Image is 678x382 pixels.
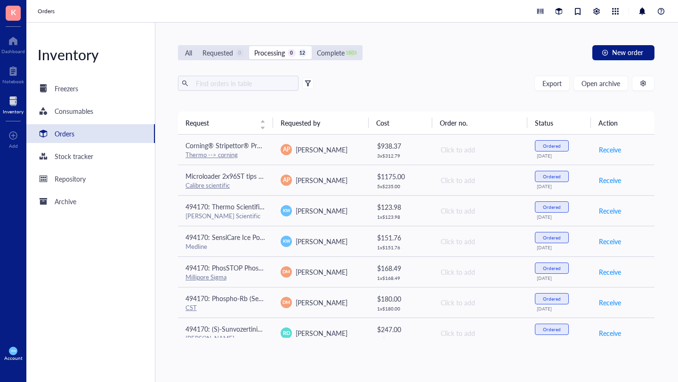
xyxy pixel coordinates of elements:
[186,303,197,312] a: CST
[581,80,620,87] span: Open archive
[432,287,528,318] td: Click to add
[3,109,24,114] div: Inventory
[377,171,425,182] div: $ 1175.00
[236,49,244,57] div: 0
[537,245,583,250] div: [DATE]
[543,235,561,240] div: Ordered
[598,142,621,157] button: Receive
[598,295,621,310] button: Receive
[377,306,425,311] div: 1 x $ 180.00
[599,236,621,247] span: Receive
[612,48,643,56] span: New order
[296,328,347,338] span: [PERSON_NAME]
[4,355,23,361] div: Account
[377,263,425,273] div: $ 168.49
[599,267,621,277] span: Receive
[1,48,25,54] div: Dashboard
[377,324,425,334] div: $ 247.00
[599,297,621,308] span: Receive
[282,299,290,305] span: DM
[38,7,56,16] a: Orders
[282,207,290,214] span: KW
[9,143,18,149] div: Add
[534,76,570,91] button: Export
[55,128,74,139] div: Orders
[598,326,621,341] button: Receive
[26,124,155,143] a: Orders
[283,145,290,154] span: AP
[1,33,25,54] a: Dashboard
[441,206,520,216] div: Click to add
[573,76,628,91] button: Open archive
[537,153,583,159] div: [DATE]
[377,214,425,220] div: 1 x $ 123.98
[186,324,306,334] span: 494170: (S)-Sunvozertinib ((S)-DZD9008)
[186,202,412,211] span: 494170: Thermo Scientific™ BioLite™ Cell Culture Treated Flasks (25cm2) T25
[592,45,654,60] button: New order
[288,49,296,57] div: 0
[26,192,155,211] a: Archive
[186,181,230,190] a: Calibre scientific
[273,111,369,134] th: Requested by
[26,169,155,188] a: Repository
[55,196,76,207] div: Archive
[317,48,345,58] div: Complete
[377,245,425,250] div: 1 x $ 151.76
[178,45,363,60] div: segmented control
[2,64,24,84] a: Notebook
[186,263,329,272] span: 494170: PhosSTOP Phosphatase Inhibitor Tablets
[26,147,155,166] a: Stock tracker
[432,165,528,195] td: Click to add
[11,6,16,18] span: K
[432,111,528,134] th: Order no.
[186,150,238,159] a: Thermo --> corning
[186,272,226,281] a: Millipore Sigma
[178,111,274,134] th: Request
[186,171,279,181] span: Microloader 2x96ST tips for IUE
[3,94,24,114] a: Inventory
[26,79,155,98] a: Freezers
[432,226,528,256] td: Click to add
[542,80,562,87] span: Export
[299,49,307,57] div: 12
[377,141,425,151] div: $ 938.37
[543,204,561,210] div: Ordered
[377,232,425,243] div: $ 151.76
[369,111,432,134] th: Cost
[598,264,621,279] button: Receive
[282,238,290,245] span: KW
[296,175,347,185] span: [PERSON_NAME]
[598,173,621,188] button: Receive
[599,144,621,155] span: Receive
[441,267,520,277] div: Click to add
[377,275,425,281] div: 1 x $ 168.49
[377,153,425,159] div: 3 x $ 312.79
[537,306,583,311] div: [DATE]
[441,236,520,247] div: Click to add
[543,174,561,179] div: Ordered
[254,48,285,58] div: Processing
[11,349,16,352] span: KW
[296,145,347,154] span: [PERSON_NAME]
[432,195,528,226] td: Click to add
[192,76,295,90] input: Find orders in table
[186,141,308,150] span: Corning® Stripettor® Pro Pipet Controller
[296,298,347,307] span: [PERSON_NAME]
[282,268,290,275] span: DM
[282,329,290,337] span: RD
[26,102,155,120] a: Consumables
[543,326,561,332] div: Ordered
[441,328,520,338] div: Click to add
[55,174,86,184] div: Repository
[441,144,520,155] div: Click to add
[347,49,355,57] div: 1803
[377,294,425,304] div: $ 180.00
[537,183,583,189] div: [DATE]
[283,176,290,184] span: AP
[186,212,266,220] div: [PERSON_NAME] Scientific
[296,206,347,215] span: [PERSON_NAME]
[377,202,425,212] div: $ 123.98
[441,297,520,308] div: Click to add
[186,242,266,251] div: Medline
[543,296,561,302] div: Ordered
